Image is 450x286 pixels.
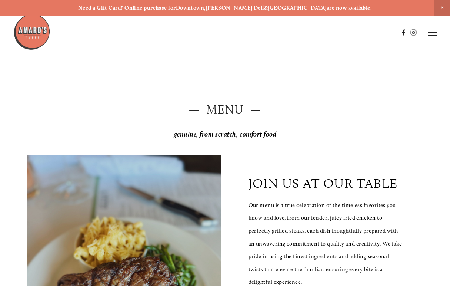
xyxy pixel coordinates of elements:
[327,4,372,11] strong: are now available.
[27,101,423,118] h2: — Menu —
[264,4,268,11] strong: &
[268,4,327,11] a: [GEOGRAPHIC_DATA]
[204,4,206,11] strong: ,
[206,4,264,11] a: [PERSON_NAME] Dell
[13,13,50,50] img: Amaro's Table
[249,175,398,191] p: join us at our table
[174,130,277,138] em: genuine, from scratch, comfort food
[78,4,176,11] strong: Need a Gift Card? Online purchase for
[176,4,204,11] a: Downtown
